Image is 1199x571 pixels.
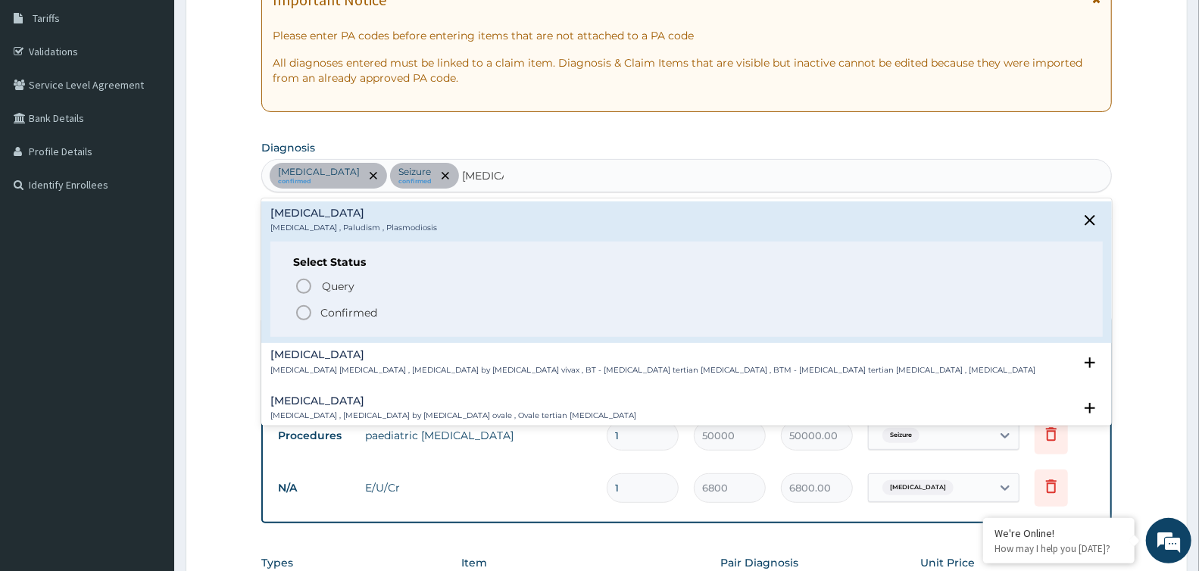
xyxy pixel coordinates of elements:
[270,223,437,233] p: [MEDICAL_DATA] , Paludism , Plasmodiosis
[273,55,1101,86] p: All diagnoses entered must be linked to a claim item. Diagnosis & Claim Items that are visible bu...
[994,526,1123,540] div: We're Online!
[278,166,360,178] p: [MEDICAL_DATA]
[358,473,599,503] td: E/U/Cr
[882,480,954,495] span: [MEDICAL_DATA]
[270,365,1035,376] p: [MEDICAL_DATA] [MEDICAL_DATA] , [MEDICAL_DATA] by [MEDICAL_DATA] vivax , BT - [MEDICAL_DATA] tert...
[270,207,437,219] h4: [MEDICAL_DATA]
[1081,399,1099,417] i: open select status
[398,166,432,178] p: Seizure
[79,85,254,105] div: Chat with us now
[439,169,452,183] span: remove selection option
[720,555,798,570] label: Pair Diagnosis
[261,140,315,155] label: Diagnosis
[8,413,289,466] textarea: Type your message and hit 'Enter'
[270,474,358,502] td: N/A
[278,178,360,186] small: confirmed
[367,169,380,183] span: remove selection option
[882,428,920,443] span: Seizure
[248,8,285,44] div: Minimize live chat window
[270,395,636,407] h4: [MEDICAL_DATA]
[461,555,487,570] label: Item
[88,191,209,344] span: We're online!
[920,555,975,570] label: Unit Price
[28,76,61,114] img: d_794563401_company_1708531726252_794563401
[293,257,1080,268] h6: Select Status
[270,410,636,421] p: [MEDICAL_DATA] , [MEDICAL_DATA] by [MEDICAL_DATA] ovale , Ovale tertian [MEDICAL_DATA]
[295,304,313,322] i: status option filled
[320,305,377,320] p: Confirmed
[261,557,293,569] label: Types
[358,420,599,451] td: paediatric [MEDICAL_DATA]
[270,349,1035,360] h4: [MEDICAL_DATA]
[398,178,432,186] small: confirmed
[994,542,1123,555] p: How may I help you today?
[270,422,358,450] td: Procedures
[1081,211,1099,229] i: close select status
[33,11,60,25] span: Tariffs
[1081,354,1099,372] i: open select status
[273,28,1101,43] p: Please enter PA codes before entering items that are not attached to a PA code
[322,279,354,294] span: Query
[295,277,313,295] i: status option query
